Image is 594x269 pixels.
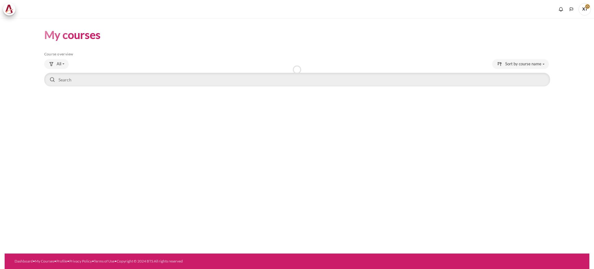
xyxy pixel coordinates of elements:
a: Terms of Use [94,259,114,263]
span: Sort by course name [505,61,541,67]
section: Content [5,18,589,97]
a: Architeck Architeck [3,3,19,15]
a: My Courses [35,259,54,263]
div: Course overview controls [44,59,550,88]
a: Profile [56,259,67,263]
button: Languages [567,5,576,14]
a: User menu [579,3,591,15]
span: All [57,61,61,67]
div: • • • • • [15,258,332,264]
a: Privacy Policy [69,259,92,263]
button: Grouping drop-down menu [44,59,69,69]
input: Search [44,73,550,86]
div: Show notification window with no new notifications [556,5,566,14]
a: Copyright © 2024 BTS All rights reserved [117,259,183,263]
a: Dashboard [15,259,33,263]
h5: Course overview [44,52,550,57]
img: Architeck [5,5,14,14]
h1: My courses [44,28,101,42]
span: XT [579,3,591,15]
button: Sorting drop-down menu [492,59,549,69]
